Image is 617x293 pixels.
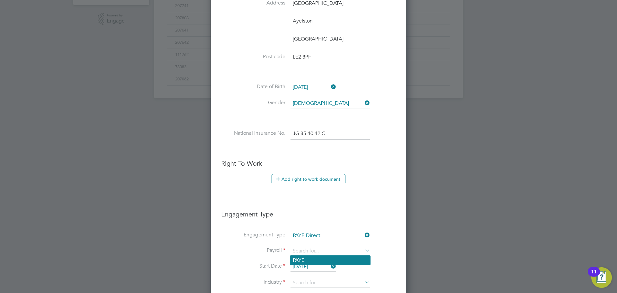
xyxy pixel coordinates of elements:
input: Select one [291,99,370,108]
input: Search for... [291,247,370,256]
input: Select one [291,83,336,92]
label: Engagement Type [221,232,285,238]
label: Gender [221,99,285,106]
label: Industry [221,279,285,286]
label: Date of Birth [221,83,285,90]
label: National Insurance No. [221,130,285,137]
li: PAYE [290,256,370,265]
label: Payroll [221,247,285,254]
button: Add right to work document [272,174,345,184]
h3: Engagement Type [221,204,396,218]
button: Open Resource Center, 11 new notifications [591,267,612,288]
input: Select one [291,262,336,272]
label: Post code [221,53,285,60]
label: Start Date [221,263,285,270]
input: Search for... [291,278,370,288]
input: Address line 3 [291,33,370,45]
input: Select one [291,231,370,240]
input: Address line 2 [291,15,370,27]
h3: Right To Work [221,159,396,168]
div: 11 [591,272,597,280]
